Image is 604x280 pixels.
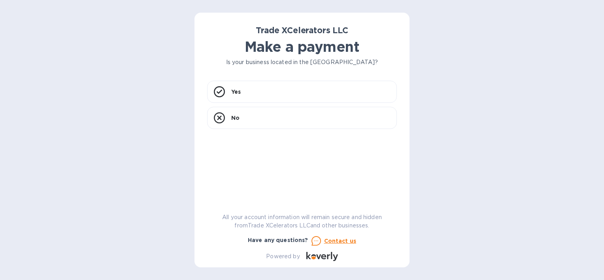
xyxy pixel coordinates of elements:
[231,88,241,96] p: Yes
[207,38,397,55] h1: Make a payment
[324,238,357,244] u: Contact us
[231,114,240,122] p: No
[256,25,348,35] b: Trade XCelerators LLC
[207,213,397,230] p: All your account information will remain secure and hidden from Trade XCelerators LLC and other b...
[266,252,300,261] p: Powered by
[207,58,397,66] p: Is your business located in the [GEOGRAPHIC_DATA]?
[248,237,308,243] b: Have any questions?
